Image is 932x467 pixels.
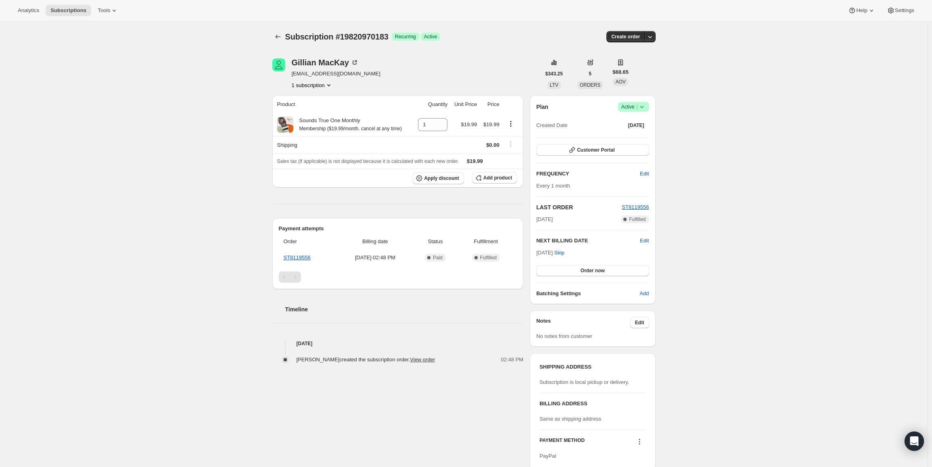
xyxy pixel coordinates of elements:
[539,400,646,408] h3: BILLING ADDRESS
[536,290,639,298] h6: Batching Settings
[460,238,512,246] span: Fulfillment
[612,68,629,76] span: $68.65
[410,357,435,363] a: View order
[285,32,389,41] span: Subscription #19820970183
[635,167,654,180] button: Edit
[536,103,548,111] h2: Plan
[640,237,649,245] button: Edit
[479,96,502,113] th: Price
[272,96,414,113] th: Product
[623,120,649,131] button: [DATE]
[480,254,497,261] span: Fulfilled
[292,58,359,67] div: Gillian MacKay
[18,7,39,14] span: Analytics
[615,79,625,85] span: AOV
[536,250,564,256] span: [DATE] ·
[622,203,649,211] button: ST8119556
[621,103,646,111] span: Active
[536,203,622,211] h2: LAST ORDER
[424,33,437,40] span: Active
[293,117,402,133] div: Sounds True One Monthly
[856,7,867,14] span: Help
[504,119,517,128] button: Product actions
[539,437,585,448] h3: PAYMENT METHOD
[292,70,380,78] span: [EMAIL_ADDRESS][DOMAIN_NAME]
[486,142,499,148] span: $0.00
[630,317,649,328] button: Edit
[536,215,553,223] span: [DATE]
[550,82,558,88] span: LTV
[339,254,411,262] span: [DATE] · 02:48 PM
[277,158,459,164] span: Sales tax (if applicable) is not displayed because it is calculated with each new order.
[297,357,435,363] span: [PERSON_NAME] created the subscription order.
[536,121,567,129] span: Created Date
[539,363,646,371] h3: SHIPPING ADDRESS
[539,453,556,459] span: PayPal
[545,71,563,77] span: $343.25
[895,7,914,14] span: Settings
[635,319,644,326] span: Edit
[472,172,517,183] button: Add product
[450,96,479,113] th: Unit Price
[277,117,293,133] img: product img
[580,82,600,88] span: ORDERS
[339,238,411,246] span: Billing date
[628,122,644,129] span: [DATE]
[272,136,414,154] th: Shipping
[541,68,568,79] button: $343.25
[483,175,512,181] span: Add product
[536,333,592,339] span: No notes from customer
[882,5,919,16] button: Settings
[536,317,630,328] h3: Notes
[292,81,333,89] button: Product actions
[501,356,524,364] span: 02:48 PM
[299,126,402,131] small: Membership ($19.99/month. cancel at any time)
[279,225,517,233] h2: Payment attempts
[483,121,499,127] span: $19.99
[50,7,86,14] span: Subscriptions
[46,5,91,16] button: Subscriptions
[504,140,517,148] button: Shipping actions
[536,237,640,245] h2: NEXT BILLING DATE
[461,121,477,127] span: $19.99
[413,172,464,184] button: Apply discount
[285,305,524,313] h2: Timeline
[581,267,605,274] span: Order now
[606,31,645,42] button: Create order
[272,31,284,42] button: Subscriptions
[629,216,646,223] span: Fulfilled
[93,5,123,16] button: Tools
[550,246,569,259] button: Skip
[13,5,44,16] button: Analytics
[536,170,640,178] h2: FREQUENCY
[539,416,601,422] span: Same as shipping address
[536,183,570,189] span: Every 1 month
[395,33,416,40] span: Recurring
[279,233,337,250] th: Order
[284,254,311,261] a: ST8119556
[272,340,524,348] h4: [DATE]
[554,249,564,257] span: Skip
[424,175,459,181] span: Apply discount
[467,158,483,164] span: $19.99
[272,58,285,71] span: Gillian MacKay
[589,71,591,77] span: 5
[622,204,649,210] a: ST8119556
[635,287,654,300] button: Add
[584,68,596,79] button: 5
[279,271,517,283] nav: Pagination
[843,5,880,16] button: Help
[416,238,455,246] span: Status
[539,379,629,385] span: Subscription is local pickup or delivery.
[98,7,110,14] span: Tools
[611,33,640,40] span: Create order
[905,432,924,451] div: Open Intercom Messenger
[639,290,649,298] span: Add
[536,265,649,276] button: Order now
[536,144,649,156] button: Customer Portal
[413,96,450,113] th: Quantity
[433,254,443,261] span: Paid
[640,170,649,178] span: Edit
